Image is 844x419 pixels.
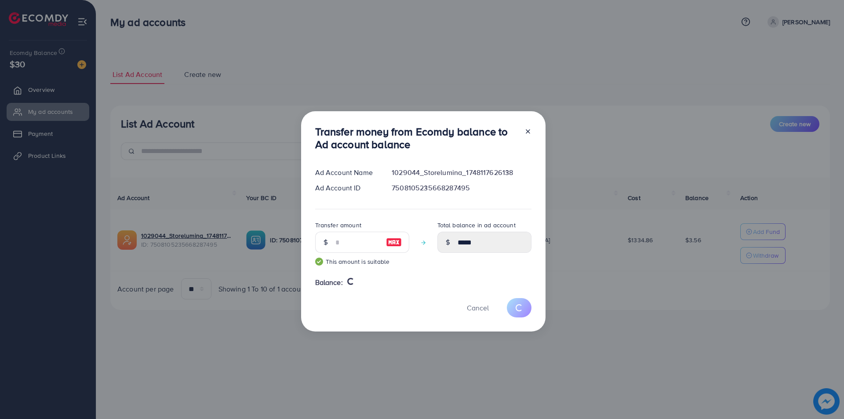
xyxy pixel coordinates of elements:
[385,168,538,178] div: 1029044_Storelumina_1748117626138
[467,303,489,313] span: Cancel
[315,277,343,288] span: Balance:
[315,258,323,266] img: guide
[385,183,538,193] div: 7508105235668287495
[386,237,402,248] img: image
[308,168,385,178] div: Ad Account Name
[315,221,361,230] label: Transfer amount
[456,298,500,317] button: Cancel
[308,183,385,193] div: Ad Account ID
[315,125,517,151] h3: Transfer money from Ecomdy balance to Ad account balance
[437,221,516,230] label: Total balance in ad account
[315,257,409,266] small: This amount is suitable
